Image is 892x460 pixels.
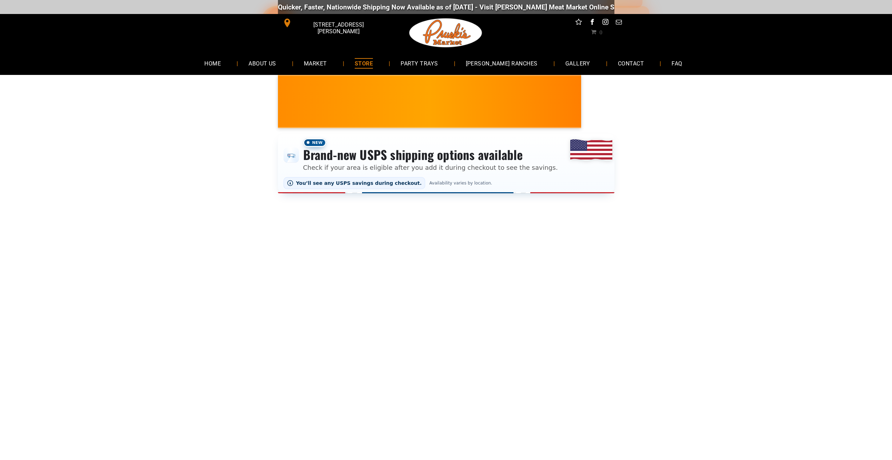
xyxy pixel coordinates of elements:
a: [STREET_ADDRESS][PERSON_NAME] [278,18,385,28]
a: facebook [587,18,597,28]
img: Pruski-s+Market+HQ+Logo2-1920w.png [408,14,484,52]
a: GALLERY [555,54,601,72]
a: FAQ [661,54,693,72]
h3: Brand-new USPS shipping options available [303,147,558,162]
a: [PERSON_NAME] RANCHES [455,54,548,72]
p: Check if your area is eligible after you add it during checkout to see the savings. [303,163,558,172]
div: Shipping options announcement [278,134,614,193]
a: PARTY TRAYS [390,54,448,72]
span: New [303,138,326,147]
span: You’ll see any USPS savings during checkout. [296,180,422,186]
span: 0 [599,29,602,35]
a: instagram [601,18,610,28]
span: [STREET_ADDRESS][PERSON_NAME] [293,18,383,38]
a: MARKET [293,54,338,72]
a: CONTACT [607,54,654,72]
a: ABOUT US [238,54,287,72]
span: Availability varies by location. [428,181,493,186]
a: HOME [194,54,231,72]
a: Social network [574,18,583,28]
div: Quicker, Faster, Nationwide Shipping Now Available as of [DATE] - Visit [PERSON_NAME] Meat Market... [278,3,702,11]
a: STORE [344,54,383,72]
a: email [614,18,623,28]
